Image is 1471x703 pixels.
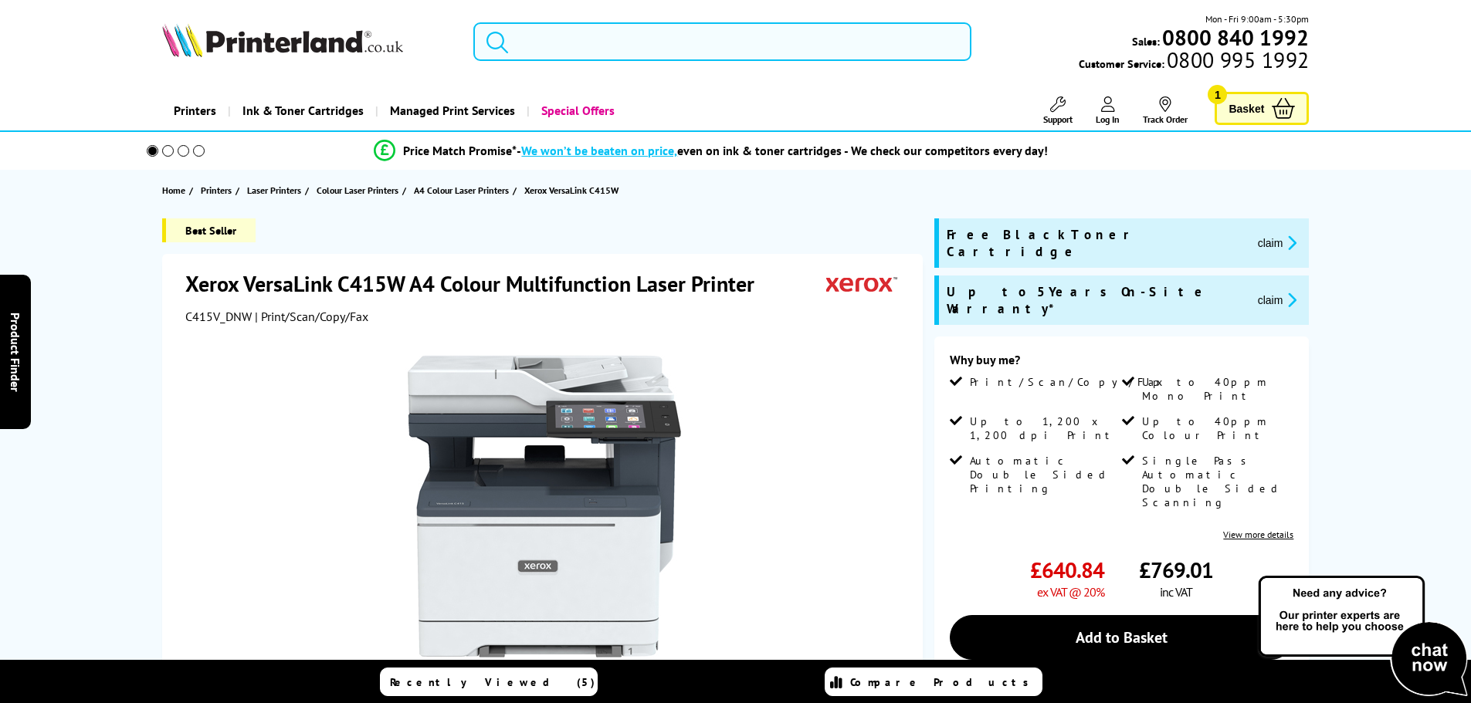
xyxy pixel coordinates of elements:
[1143,96,1188,125] a: Track Order
[393,355,696,657] img: Xerox VersaLink C415W
[201,182,232,198] span: Printers
[1160,30,1309,45] a: 0800 840 1992
[317,182,402,198] a: Colour Laser Printers
[414,182,513,198] a: A4 Colour Laser Printers
[950,615,1293,660] a: Add to Basket
[162,182,189,198] a: Home
[414,182,509,198] span: A4 Colour Laser Printers
[521,143,677,158] span: We won’t be beaten on price,
[403,143,517,158] span: Price Match Promise*
[524,184,619,196] span: Xerox VersaLink C415W
[185,269,770,298] h1: Xerox VersaLink C415W A4 Colour Multifunction Laser Printer
[970,375,1168,389] span: Print/Scan/Copy/Fax
[1215,92,1309,125] a: Basket 1
[162,23,455,60] a: Printerland Logo
[1096,113,1120,125] span: Log In
[247,182,301,198] span: Laser Printers
[1162,23,1309,52] b: 0800 840 1992
[162,218,256,242] span: Best Seller
[8,312,23,391] span: Product Finder
[1229,98,1264,119] span: Basket
[1142,454,1290,509] span: Single Pass Automatic Double Sided Scanning
[1030,556,1104,584] span: £640.84
[850,675,1037,689] span: Compare Products
[201,182,236,198] a: Printers
[1043,96,1073,125] a: Support
[242,91,364,130] span: Ink & Toner Cartridges
[390,675,595,689] span: Recently Viewed (5)
[1208,85,1227,104] span: 1
[1253,234,1302,252] button: promo-description
[380,668,598,696] a: Recently Viewed (5)
[1043,113,1073,125] span: Support
[1142,375,1290,403] span: Up to 40ppm Mono Print
[1096,96,1120,125] a: Log In
[947,226,1246,260] span: Free Black Toner Cartridge
[255,309,368,324] span: | Print/Scan/Copy/Fax
[527,91,626,130] a: Special Offers
[162,182,185,198] span: Home
[1142,414,1290,442] span: Up to 40ppm Colour Print
[228,91,375,130] a: Ink & Toner Cartridges
[950,352,1293,375] div: Why buy me?
[1132,34,1160,49] span: Sales:
[947,283,1246,317] span: Up to 5 Years On-Site Warranty*
[517,143,1048,158] div: - even on ink & toner cartridges - We check our competitors every day!
[162,23,403,57] img: Printerland Logo
[1223,529,1293,540] a: View more details
[126,137,1297,164] li: modal_Promise
[825,668,1042,696] a: Compare Products
[1253,291,1302,309] button: promo-description
[1037,584,1104,600] span: ex VAT @ 20%
[1164,52,1309,67] span: 0800 995 1992
[1139,556,1213,584] span: £769.01
[826,269,897,298] img: Xerox
[317,182,398,198] span: Colour Laser Printers
[247,182,305,198] a: Laser Printers
[375,91,527,130] a: Managed Print Services
[1079,52,1309,71] span: Customer Service:
[1160,584,1192,600] span: inc VAT
[162,91,228,130] a: Printers
[1205,12,1309,26] span: Mon - Fri 9:00am - 5:30pm
[185,309,252,324] span: C415V_DNW
[1255,573,1471,700] img: Open Live Chat window
[970,414,1118,442] span: Up to 1,200 x 1,200 dpi Print
[970,454,1118,495] span: Automatic Double Sided Printing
